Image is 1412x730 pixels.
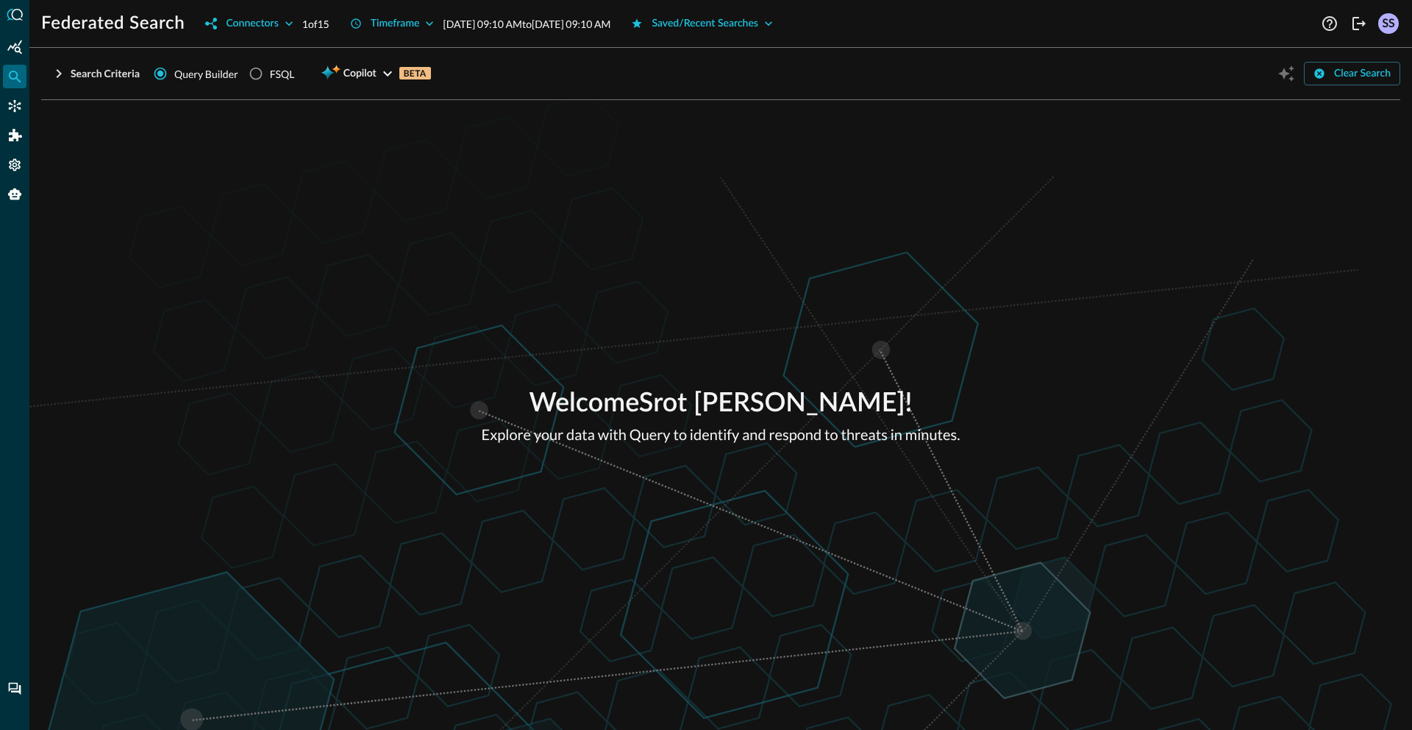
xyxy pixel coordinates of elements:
[343,65,377,83] span: Copilot
[1347,12,1371,35] button: Logout
[3,35,26,59] div: Summary Insights
[41,12,185,35] h1: Federated Search
[443,16,610,32] p: [DATE] 09:10 AM to [DATE] 09:10 AM
[1304,62,1400,85] button: Clear Search
[41,62,149,85] button: Search Criteria
[1318,12,1341,35] button: Help
[1378,13,1399,34] div: SS
[482,384,960,424] p: Welcome Srot [PERSON_NAME] !
[3,65,26,88] div: Federated Search
[302,16,329,32] p: 1 of 15
[270,66,295,82] div: FSQL
[341,12,443,35] button: Timeframe
[482,424,960,446] p: Explore your data with Query to identify and respond to threats in minutes.
[174,66,238,82] span: Query Builder
[312,62,439,85] button: CopilotBETA
[371,15,420,33] div: Timeframe
[71,65,140,83] div: Search Criteria
[3,153,26,177] div: Settings
[399,67,431,79] p: BETA
[3,182,26,206] div: Query Agent
[622,12,782,35] button: Saved/Recent Searches
[3,677,26,701] div: Chat
[196,12,302,35] button: Connectors
[4,124,27,147] div: Addons
[652,15,758,33] div: Saved/Recent Searches
[1334,65,1391,83] div: Clear Search
[3,94,26,118] div: Connectors
[226,15,278,33] div: Connectors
